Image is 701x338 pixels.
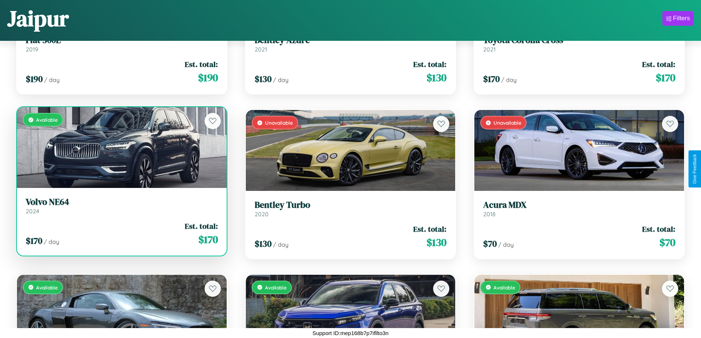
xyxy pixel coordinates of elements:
[265,284,287,291] span: Available
[26,35,218,53] a: Fiat 500L2019
[44,76,60,83] span: / day
[692,154,697,184] div: Give Feedback
[673,15,690,22] div: Filters
[255,200,447,218] a: Bentley Turbo2020
[426,70,446,85] span: $ 130
[26,235,42,247] span: $ 170
[198,70,218,85] span: $ 190
[483,200,675,218] a: Acura MDX2018
[198,232,218,247] span: $ 170
[36,284,58,291] span: Available
[255,200,447,210] h3: Bentley Turbo
[483,210,496,218] span: 2018
[426,235,446,250] span: $ 130
[501,76,517,83] span: / day
[255,210,269,218] span: 2020
[312,328,389,338] p: Support ID: mep168b7p7ifllto3n
[255,73,272,85] span: $ 130
[26,207,39,215] span: 2024
[483,46,496,53] span: 2021
[7,3,69,33] h1: Jaipur
[493,120,521,126] span: Unavailable
[642,224,675,234] span: Est. total:
[483,200,675,210] h3: Acura MDX
[26,197,218,215] a: Volvo NE642024
[483,73,500,85] span: $ 170
[273,241,288,248] span: / day
[642,59,675,70] span: Est. total:
[36,117,58,123] span: Available
[273,76,288,83] span: / day
[483,35,675,53] a: Toyota Corolla Cross2021
[255,238,272,250] span: $ 130
[483,238,497,250] span: $ 70
[255,35,447,53] a: Bentley Azure2021
[493,284,515,291] span: Available
[185,59,218,70] span: Est. total:
[656,70,675,85] span: $ 170
[26,197,218,207] h3: Volvo NE64
[659,235,675,250] span: $ 70
[498,241,514,248] span: / day
[413,59,446,70] span: Est. total:
[662,11,694,26] button: Filters
[26,46,38,53] span: 2019
[185,221,218,231] span: Est. total:
[265,120,293,126] span: Unavailable
[44,238,59,245] span: / day
[413,224,446,234] span: Est. total:
[26,73,43,85] span: $ 190
[255,46,267,53] span: 2021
